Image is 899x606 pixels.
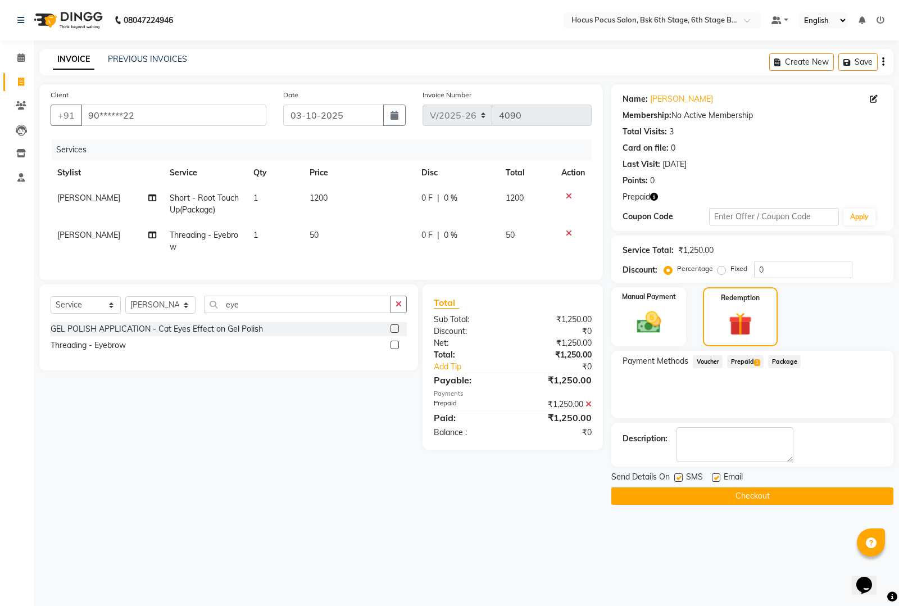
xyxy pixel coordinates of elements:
th: Stylist [51,160,163,186]
div: Sub Total: [425,314,513,325]
div: Services [52,139,600,160]
span: 50 [506,230,515,240]
div: [DATE] [662,159,687,170]
b: 08047224946 [124,4,173,36]
button: +91 [51,105,82,126]
span: 1200 [310,193,328,203]
span: [PERSON_NAME] [57,230,120,240]
input: Enter Offer / Coupon Code [709,208,839,225]
span: Prepaid [727,355,764,368]
span: Threading - Eyebrow [170,230,238,252]
div: ₹1,250.00 [513,349,601,361]
th: Disc [415,160,499,186]
div: Paid: [425,411,513,424]
label: Client [51,90,69,100]
div: ₹1,250.00 [513,411,601,424]
div: ₹0 [513,325,601,337]
a: INVOICE [53,49,94,70]
div: 0 [671,142,675,154]
div: GEL POLISH APPLICATION - Cat Eyes Effect on Gel Polish [51,323,263,335]
div: Coupon Code [623,211,709,223]
div: Last Visit: [623,159,660,170]
div: ₹1,250.00 [513,373,601,387]
label: Manual Payment [622,292,676,302]
div: Payable: [425,373,513,387]
a: Add Tip [425,361,528,373]
th: Action [555,160,592,186]
a: [PERSON_NAME] [650,93,713,105]
a: PREVIOUS INVOICES [108,54,187,64]
span: Short - Root Touch Up(Package) [170,193,239,215]
span: 50 [310,230,319,240]
div: ₹1,250.00 [513,399,601,410]
div: 0 [650,175,655,187]
div: Membership: [623,110,671,121]
span: 0 F [421,229,433,241]
label: Redemption [721,293,760,303]
iframe: chat widget [852,561,888,595]
div: 3 [669,126,674,138]
span: | [437,229,439,241]
th: Total [499,160,555,186]
div: ₹0 [528,361,601,373]
div: Points: [623,175,648,187]
span: 1200 [506,193,524,203]
span: 1 [754,359,760,366]
span: 0 % [444,192,457,204]
div: Service Total: [623,245,674,256]
label: Percentage [677,264,713,274]
span: 0 F [421,192,433,204]
img: logo [29,4,106,36]
div: ₹1,250.00 [513,337,601,349]
span: Payment Methods [623,355,688,367]
input: Search or Scan [204,296,391,313]
button: Save [838,53,878,71]
span: Prepaid [623,191,650,203]
label: Invoice Number [423,90,471,100]
div: Discount: [623,264,657,276]
img: _cash.svg [629,309,669,336]
div: Description: [623,433,668,445]
span: 1 [253,193,258,203]
span: [PERSON_NAME] [57,193,120,203]
span: SMS [686,471,703,485]
label: Fixed [730,264,747,274]
div: Threading - Eyebrow [51,340,126,351]
button: Apply [843,209,875,225]
span: 0 % [444,229,457,241]
div: No Active Membership [623,110,882,121]
span: Voucher [693,355,723,368]
button: Checkout [611,487,893,505]
th: Service [163,160,247,186]
div: Payments [434,389,592,399]
span: 1 [253,230,258,240]
label: Date [283,90,298,100]
div: Total: [425,349,513,361]
div: Balance : [425,427,513,438]
span: Total [434,297,460,309]
span: Email [724,471,743,485]
div: Total Visits: [623,126,667,138]
th: Qty [247,160,303,186]
span: Package [768,355,801,368]
div: ₹1,250.00 [678,245,714,256]
img: _gift.svg [721,310,759,338]
div: Card on file: [623,142,669,154]
button: Create New [769,53,834,71]
input: Search by Name/Mobile/Email/Code [81,105,266,126]
div: Net: [425,337,513,349]
th: Price [303,160,415,186]
div: Prepaid [425,399,513,410]
div: Name: [623,93,648,105]
div: Discount: [425,325,513,337]
span: Send Details On [611,471,670,485]
span: | [437,192,439,204]
div: ₹1,250.00 [513,314,601,325]
div: ₹0 [513,427,601,438]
